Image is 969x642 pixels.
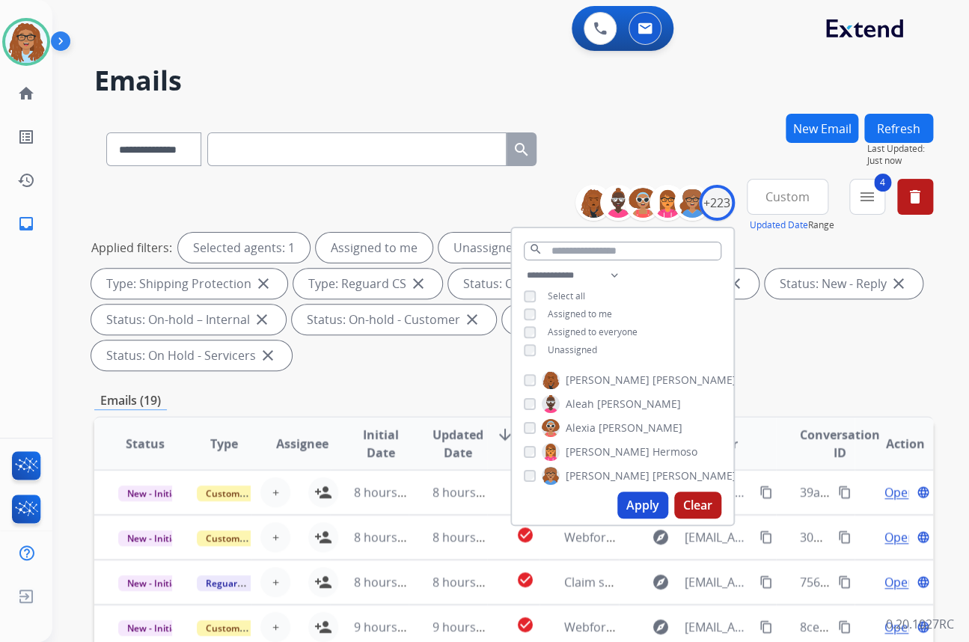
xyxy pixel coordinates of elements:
[118,575,188,591] span: New - Initial
[516,526,534,544] mat-icon: check_circle
[126,435,165,453] span: Status
[652,468,736,483] span: [PERSON_NAME]
[906,188,924,206] mat-icon: delete
[759,620,773,634] mat-icon: content_copy
[272,573,279,591] span: +
[759,531,773,544] mat-icon: content_copy
[838,486,852,499] mat-icon: content_copy
[566,468,649,483] span: [PERSON_NAME]
[354,619,421,635] span: 9 hours ago
[254,275,272,293] mat-icon: close
[463,311,481,328] mat-icon: close
[118,486,188,501] span: New - Initial
[409,275,427,293] mat-icon: close
[432,484,500,501] span: 8 hours ago
[178,233,310,263] div: Selected agents: 1
[838,575,852,589] mat-icon: content_copy
[253,311,271,328] mat-icon: close
[502,305,730,334] div: Status: On Hold - Pending Parts
[118,531,188,546] span: New - Initial
[886,615,954,633] p: 0.20.1027RC
[786,114,858,143] button: New Email
[566,373,649,388] span: [PERSON_NAME]
[314,483,332,501] mat-icon: person_add
[17,171,35,189] mat-icon: history
[685,528,751,546] span: [EMAIL_ADDRESS][PERSON_NAME][DOMAIN_NAME]
[884,573,915,591] span: Open
[197,486,294,501] span: Customer Support
[652,618,670,636] mat-icon: explore
[884,618,915,636] span: Open
[652,573,670,591] mat-icon: explore
[197,531,294,546] span: Customer Support
[432,426,483,462] span: Updated Date
[548,290,585,302] span: Select all
[548,343,597,356] span: Unassigned
[890,275,908,293] mat-icon: close
[750,219,808,231] button: Updated Date
[548,325,638,338] span: Assigned to everyone
[5,21,47,63] img: avatar
[17,85,35,103] mat-icon: home
[566,444,649,459] span: [PERSON_NAME]
[513,141,531,159] mat-icon: search
[91,269,287,299] div: Type: Shipping Protection
[759,575,773,589] mat-icon: content_copy
[197,575,265,591] span: Reguard CS
[563,619,902,635] span: Webform from [EMAIL_ADDRESS][DOMAIN_NAME] on [DATE]
[314,618,332,636] mat-icon: person_add
[864,114,933,143] button: Refresh
[599,421,682,435] span: [PERSON_NAME]
[210,435,238,453] span: Type
[495,426,513,444] mat-icon: arrow_downward
[354,529,421,545] span: 8 hours ago
[685,618,751,636] span: [EMAIL_ADDRESS][DOMAIN_NAME]
[94,66,933,96] h2: Emails
[529,242,542,256] mat-icon: search
[652,444,697,459] span: Hermoso
[91,239,172,257] p: Applied filters:
[94,391,167,410] p: Emails (19)
[260,477,290,507] button: +
[566,397,594,412] span: Aleah
[314,573,332,591] mat-icon: person_add
[260,612,290,642] button: +
[867,143,933,155] span: Last Updated:
[858,188,876,206] mat-icon: menu
[438,233,535,263] div: Unassigned
[750,218,834,231] span: Range
[765,194,810,200] span: Custom
[197,620,294,636] span: Customer Support
[849,179,885,215] button: 4
[272,483,279,501] span: +
[448,269,595,299] div: Status: Open - All
[548,308,612,320] span: Assigned to me
[293,269,442,299] div: Type: Reguard CS
[259,346,277,364] mat-icon: close
[874,174,891,192] span: 4
[652,528,670,546] mat-icon: explore
[118,620,188,636] span: New - Initial
[867,155,933,167] span: Just now
[276,435,328,453] span: Assignee
[516,616,534,634] mat-icon: check_circle
[272,528,279,546] span: +
[432,574,500,590] span: 8 hours ago
[260,567,290,597] button: +
[314,528,332,546] mat-icon: person_add
[765,269,923,299] div: Status: New - Reply
[699,185,735,221] div: +223
[354,574,421,590] span: 8 hours ago
[432,619,500,635] span: 9 hours ago
[597,397,681,412] span: [PERSON_NAME]
[884,483,915,501] span: Open
[855,418,933,470] th: Action
[91,340,292,370] div: Status: On Hold - Servicers
[917,531,930,544] mat-icon: language
[800,426,880,462] span: Conversation ID
[316,233,432,263] div: Assigned to me
[838,620,852,634] mat-icon: content_copy
[726,275,744,293] mat-icon: close
[884,528,915,546] span: Open
[17,215,35,233] mat-icon: inbox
